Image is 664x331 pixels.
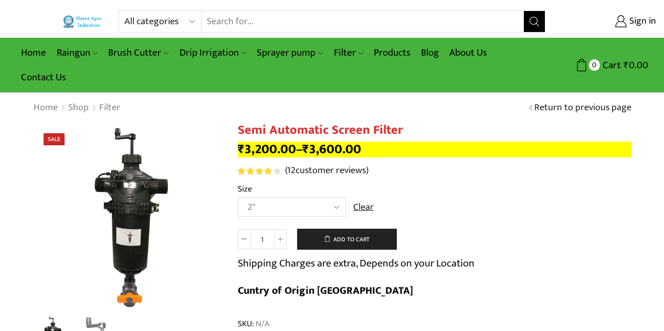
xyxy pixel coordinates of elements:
[16,65,71,90] a: Contact Us
[51,40,103,65] a: Raingun
[624,57,648,73] bdi: 0.00
[297,229,397,250] button: Add to cart
[238,255,475,272] p: Shipping Charges are extra, Depends on your Location
[16,40,51,65] a: Home
[416,40,444,65] a: Blog
[627,15,656,28] span: Sign in
[600,58,621,72] span: Cart
[254,318,269,330] span: N/A
[534,101,631,115] a: Return to previous page
[444,40,492,65] a: About Us
[302,138,361,160] bdi: 3,600.00
[238,318,631,330] span: SKU:
[238,142,631,157] p: –
[524,11,545,32] button: Search button
[556,56,648,75] a: 0 Cart ₹0.00
[33,123,222,312] div: 1 / 2
[174,40,251,65] a: Drip Irrigation
[103,40,174,65] a: Brush Cutter
[238,123,631,138] h1: Semi Automatic Screen Filter
[33,101,58,115] a: Home
[251,40,328,65] a: Sprayer pump
[238,167,280,175] div: Rated 3.92 out of 5
[202,11,524,32] input: Search for...
[238,138,245,160] span: ₹
[302,138,309,160] span: ₹
[589,59,600,70] span: 0
[33,101,121,115] nav: Breadcrumb
[238,167,282,175] span: 12
[624,57,629,73] span: ₹
[238,282,413,300] b: Cuntry of Origin [GEOGRAPHIC_DATA]
[238,183,252,195] label: Size
[287,163,296,178] span: 12
[44,133,65,145] span: Sale
[68,101,89,115] a: Shop
[250,229,274,249] input: Product quantity
[329,40,368,65] a: Filter
[99,101,121,115] a: Filter
[238,138,296,160] bdi: 3,200.00
[561,12,656,31] a: Sign in
[368,40,416,65] a: Products
[238,167,271,175] span: Rated out of 5 based on customer ratings
[285,164,368,178] a: (12customer reviews)
[33,123,222,312] img: Semi Automatic Screen Filter
[353,201,374,215] a: Clear options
